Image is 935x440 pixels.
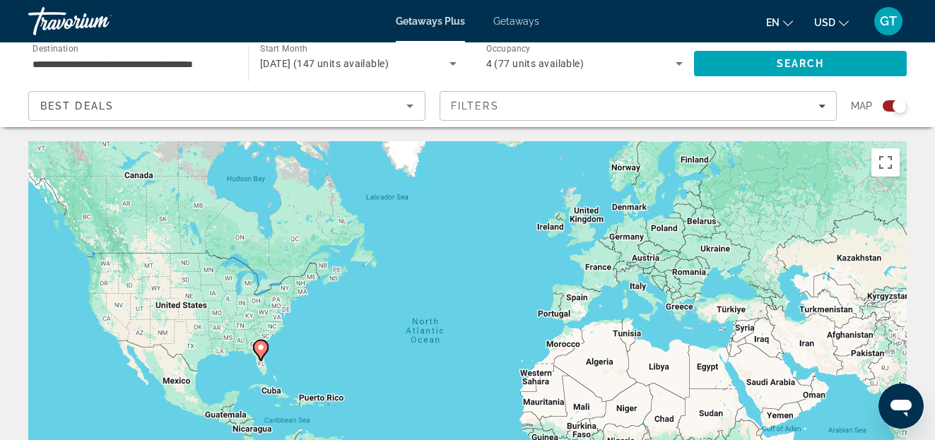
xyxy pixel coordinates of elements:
span: Destination [33,43,78,53]
span: en [766,17,780,28]
span: Search [777,58,825,69]
span: Map [851,96,872,116]
a: Getaways Plus [396,16,465,27]
button: Search [694,51,907,76]
a: Getaways [493,16,539,27]
iframe: Button to launch messaging window [878,383,924,429]
span: 4 (77 units available) [486,58,584,69]
button: Change language [766,12,793,32]
button: User Menu [870,6,907,36]
button: Change currency [814,12,849,32]
a: Travorium [28,3,170,40]
span: [DATE] (147 units available) [260,58,389,69]
span: Start Month [260,44,307,54]
span: Occupancy [486,44,531,54]
button: Filters [440,91,837,121]
span: USD [814,17,835,28]
button: Toggle fullscreen view [871,148,900,177]
span: Best Deals [40,100,114,112]
input: Select destination [33,56,230,73]
span: Filters [451,100,499,112]
span: GT [880,14,897,28]
mat-select: Sort by [40,97,413,114]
